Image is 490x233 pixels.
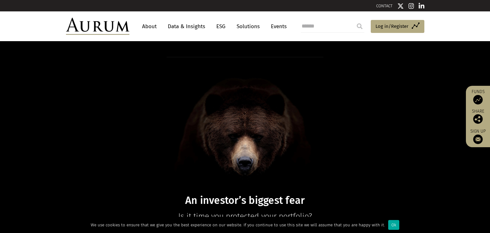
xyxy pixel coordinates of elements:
h1: An investor’s biggest fear [123,194,368,207]
img: Linkedin icon [419,3,424,9]
img: Instagram icon [408,3,414,9]
a: Log in/Register [371,20,424,33]
span: Log in/Register [376,22,408,30]
a: Events [268,21,287,32]
p: Is it time you protected your portfolio? [123,210,368,223]
a: ESG [213,21,229,32]
a: Data & Insights [165,21,208,32]
div: Share [469,109,487,124]
img: Access Funds [473,95,483,104]
a: Solutions [233,21,263,32]
img: Sign up to our newsletter [473,135,483,144]
a: CONTACT [376,3,393,8]
a: Funds [469,89,487,104]
div: Ok [388,220,399,230]
a: About [139,21,160,32]
img: Twitter icon [397,3,404,9]
input: Submit [353,20,366,33]
a: Sign up [469,129,487,144]
img: Share this post [473,114,483,124]
img: Aurum [66,18,129,35]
